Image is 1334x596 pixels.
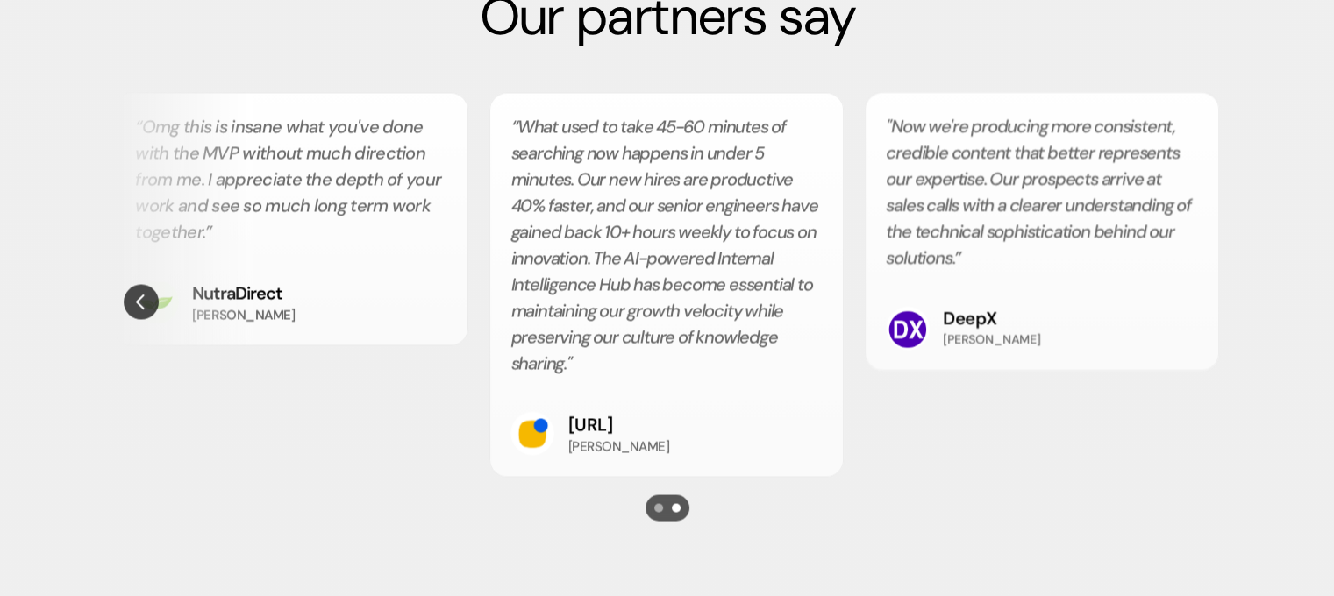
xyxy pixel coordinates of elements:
[510,113,823,376] h2: What used to take 45-60 minutes of searching now happens in under 5 minutes. Our new hires are pr...
[865,92,1219,371] li: 4 of 4
[135,113,447,245] h2: “Omg this is insane what you've done with the MVP without much direction from me. I appreciate th...
[192,281,281,304] a: NutraDirect
[943,330,1041,349] p: [PERSON_NAME]
[489,92,844,477] li: 3 of 4
[943,307,997,330] a: DeepX
[667,494,689,521] button: Scroll to page 2
[646,494,667,521] button: Scroll to page 1
[567,437,669,456] h3: [PERSON_NAME]
[114,92,468,345] li: 2 of 4
[510,115,517,138] span: “
[567,413,612,436] a: [URL]
[886,113,1198,271] h2: "Now we're producing more consistent, credible content that better represents our expertise. Our ...
[192,306,295,324] h3: [PERSON_NAME]
[124,284,159,319] button: Previous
